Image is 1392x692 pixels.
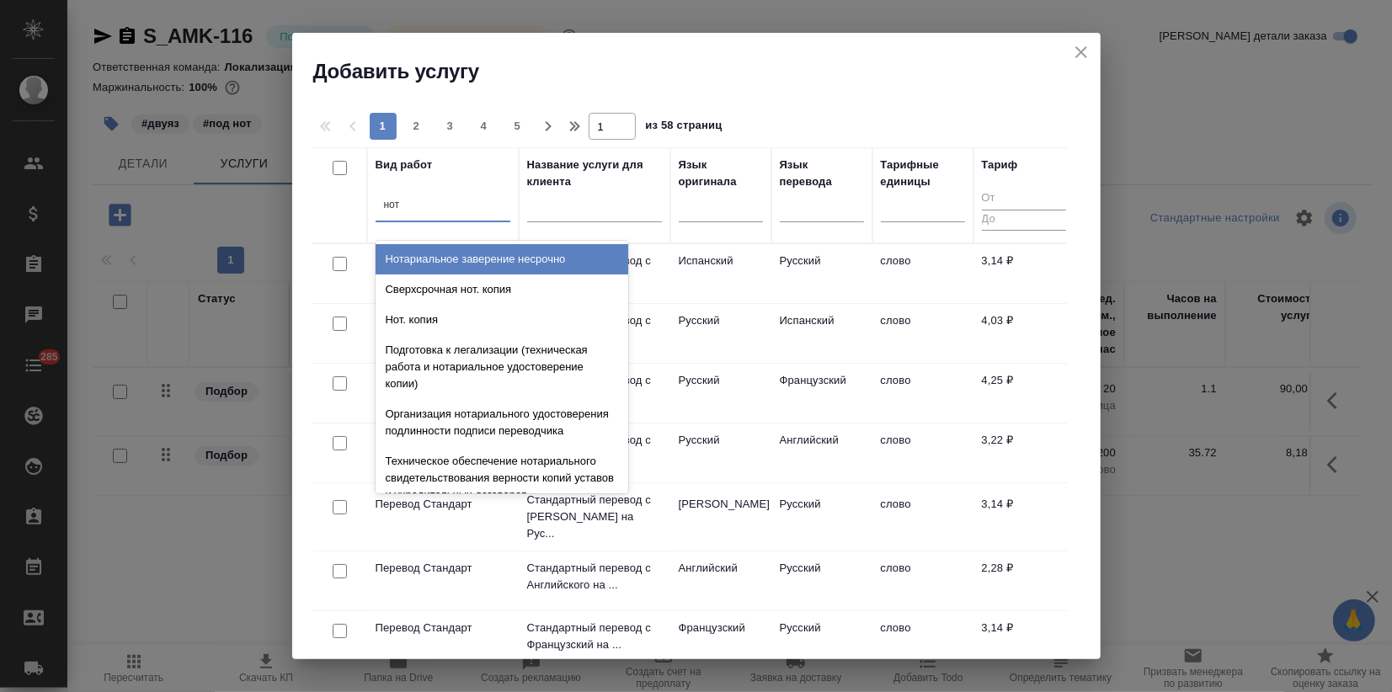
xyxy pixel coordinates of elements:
[504,113,531,140] button: 5
[780,157,864,190] div: Язык перевода
[771,423,872,482] td: Английский
[376,560,510,577] p: Перевод Стандарт
[646,115,723,140] span: из 58 страниц
[973,611,1075,670] td: 3,14 ₽
[313,58,1101,85] h2: Добавить услугу
[403,118,430,135] span: 2
[437,118,464,135] span: 3
[881,157,965,190] div: Тарифные единицы
[670,611,771,670] td: Французский
[376,335,628,399] div: Подготовка к легализации (техническая работа и нотариальное удостоверение копии)
[670,304,771,363] td: Русский
[771,551,872,610] td: Русский
[973,423,1075,482] td: 3,22 ₽
[679,157,763,190] div: Язык оригинала
[973,551,1075,610] td: 2,28 ₽
[872,364,973,423] td: слово
[527,157,662,190] div: Название услуги для клиента
[771,304,872,363] td: Испанский
[771,244,872,303] td: Русский
[403,113,430,140] button: 2
[872,487,973,546] td: слово
[376,399,628,446] div: Организация нотариального удостоверения подлинности подписи переводчика
[376,496,510,513] p: Перевод Стандарт
[527,492,662,542] p: Стандартный перевод с [PERSON_NAME] на Рус...
[670,551,771,610] td: Английский
[771,611,872,670] td: Русский
[872,304,973,363] td: слово
[471,118,498,135] span: 4
[973,487,1075,546] td: 3,14 ₽
[973,244,1075,303] td: 3,14 ₽
[437,113,464,140] button: 3
[973,364,1075,423] td: 4,25 ₽
[504,118,531,135] span: 5
[872,611,973,670] td: слово
[376,620,510,636] p: Перевод Стандарт
[376,446,628,510] div: Техническое обеспечение нотариального свидетельствования верности копий уставов и учредительных д...
[376,274,628,305] div: Сверхсрочная нот. копия
[670,244,771,303] td: Испанский
[670,423,771,482] td: Русский
[982,157,1018,173] div: Тариф
[872,551,973,610] td: слово
[376,244,628,274] div: Нотариальное заверение несрочно
[527,560,662,594] p: Стандартный перевод с Английского на ...
[376,305,628,335] div: Нот. копия
[771,364,872,423] td: Французский
[872,244,973,303] td: слово
[982,189,1066,210] input: От
[670,364,771,423] td: Русский
[872,423,973,482] td: слово
[376,157,433,173] div: Вид работ
[1069,40,1094,65] button: close
[982,210,1066,231] input: До
[771,487,872,546] td: Русский
[527,620,662,653] p: Стандартный перевод с Французский на ...
[973,304,1075,363] td: 4,03 ₽
[471,113,498,140] button: 4
[670,487,771,546] td: [PERSON_NAME]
